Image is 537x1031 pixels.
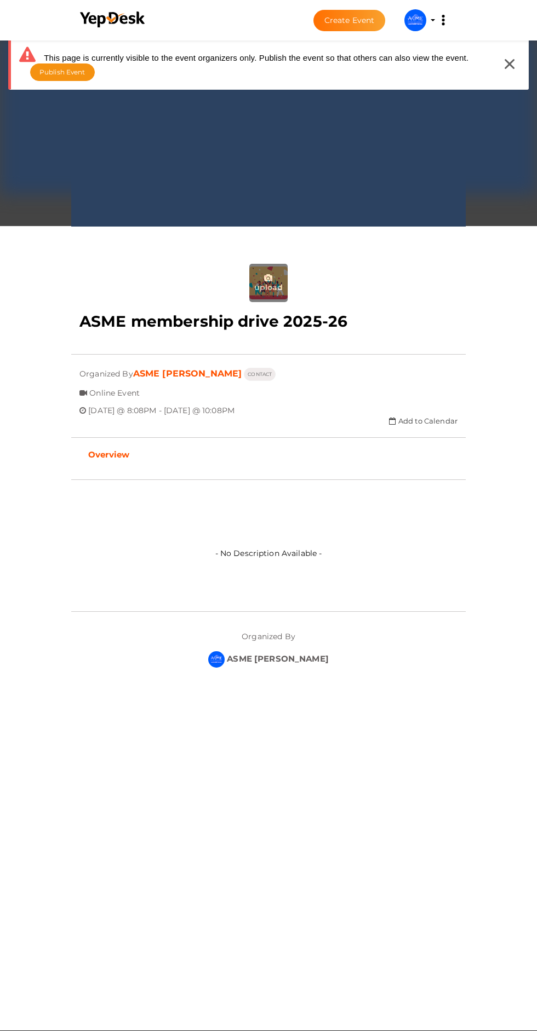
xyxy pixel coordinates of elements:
[242,623,295,642] label: Organized By
[19,47,499,81] div: This page is currently visible to the event organizers only. Publish the event so that others can...
[244,368,276,381] button: CONTACT
[30,63,95,81] button: Publish Event
[133,368,242,379] a: ASME [PERSON_NAME]
[89,380,140,398] span: Online Event
[79,361,133,379] span: Organized By
[88,449,129,460] b: Overview
[71,35,466,227] img: cover-default.png
[389,416,458,425] a: Add to Calendar
[39,68,85,76] span: Publish Event
[404,9,426,31] img: ACg8ocIznaYxAd1j8yGuuk7V8oyGTUXj0eGIu5KK6886ihuBZQ=s100
[80,441,138,468] a: Overview
[208,651,225,668] img: ACg8ocIznaYxAd1j8yGuuk7V8oyGTUXj0eGIu5KK6886ihuBZQ=s100
[227,653,329,664] b: ASME [PERSON_NAME]
[215,491,322,561] label: - No Description Available -
[313,10,386,31] button: Create Event
[79,312,347,331] b: ASME membership drive 2025-26
[88,397,235,415] span: [DATE] @ 8:08PM - [DATE] @ 10:08PM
